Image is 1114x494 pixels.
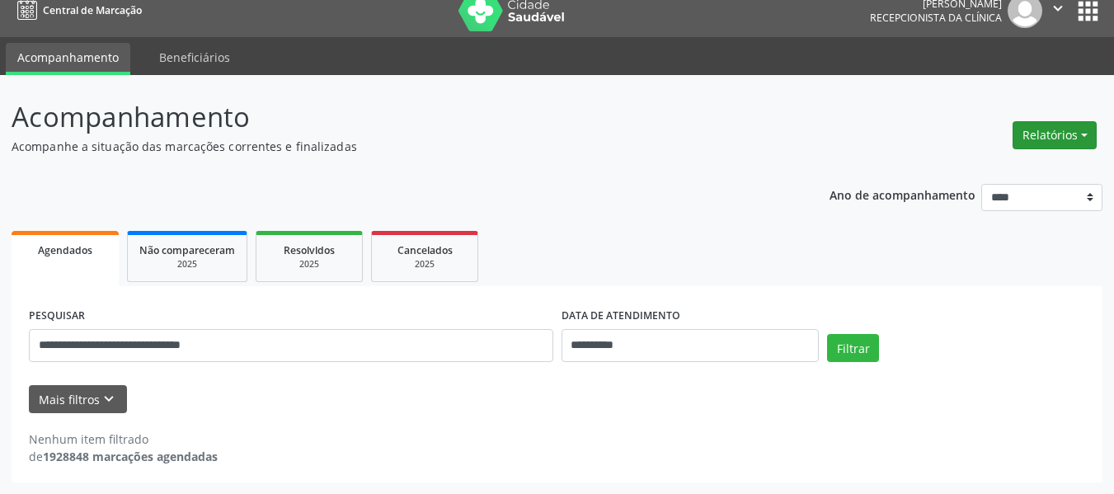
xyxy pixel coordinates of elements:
div: 2025 [268,258,350,271]
label: DATA DE ATENDIMENTO [562,303,680,329]
div: de [29,448,218,465]
a: Beneficiários [148,43,242,72]
span: Agendados [38,243,92,257]
span: Recepcionista da clínica [870,11,1002,25]
div: Nenhum item filtrado [29,430,218,448]
strong: 1928848 marcações agendadas [43,449,218,464]
p: Acompanhe a situação das marcações correntes e finalizadas [12,138,775,155]
p: Acompanhamento [12,96,775,138]
span: Central de Marcação [43,3,142,17]
i: keyboard_arrow_down [100,390,118,408]
a: Acompanhamento [6,43,130,75]
label: PESQUISAR [29,303,85,329]
div: 2025 [383,258,466,271]
span: Não compareceram [139,243,235,257]
p: Ano de acompanhamento [830,184,975,205]
span: Resolvidos [284,243,335,257]
div: 2025 [139,258,235,271]
button: Filtrar [827,334,879,362]
span: Cancelados [397,243,453,257]
button: Relatórios [1013,121,1097,149]
button: Mais filtroskeyboard_arrow_down [29,385,127,414]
